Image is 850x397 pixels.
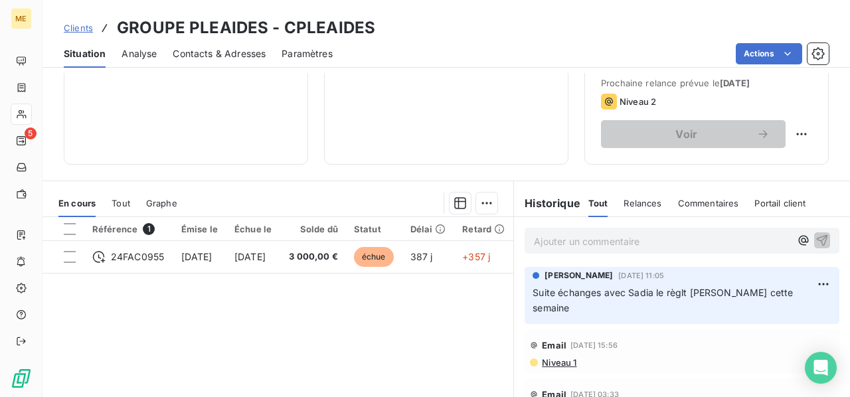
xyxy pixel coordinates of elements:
img: Logo LeanPay [11,368,32,389]
div: Échue le [234,224,272,234]
span: [DATE] [720,78,750,88]
span: [DATE] 11:05 [618,272,664,279]
span: [DATE] 15:56 [570,341,618,349]
div: Solde dû [288,224,338,234]
span: [DATE] [234,251,266,262]
span: 5 [25,127,37,139]
span: Paramètres [282,47,333,60]
div: ME [11,8,32,29]
span: [DATE] [181,251,212,262]
span: Contacts & Adresses [173,47,266,60]
span: Situation [64,47,106,60]
div: Émise le [181,224,218,234]
button: Actions [736,43,802,64]
span: Commentaires [678,198,739,208]
span: 1 [143,223,155,235]
div: Retard [462,224,505,234]
h6: Historique [514,195,580,211]
span: 387 j [410,251,433,262]
span: Graphe [146,198,177,208]
span: Email [542,340,566,351]
span: Prochaine relance prévue le [601,78,812,88]
h3: GROUPE PLEAIDES - CPLEAIDES [117,16,375,40]
button: Voir [601,120,786,148]
span: 3 000,00 € [288,250,338,264]
span: Suite échanges avec Sadia le règlt [PERSON_NAME] cette semaine [533,287,796,313]
span: Tout [112,198,130,208]
div: Référence [92,223,165,235]
a: Clients [64,21,93,35]
span: Niveau 2 [620,96,656,107]
span: 24FAC0955 [111,250,164,264]
span: Tout [588,198,608,208]
span: +357 j [462,251,490,262]
span: Voir [617,129,756,139]
span: Relances [624,198,661,208]
span: Clients [64,23,93,33]
span: Portail client [754,198,806,208]
span: En cours [58,198,96,208]
div: Open Intercom Messenger [805,352,837,384]
span: Analyse [122,47,157,60]
span: échue [354,247,394,267]
span: Niveau 1 [541,357,576,368]
div: Statut [354,224,394,234]
span: [PERSON_NAME] [545,270,613,281]
div: Délai [410,224,447,234]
